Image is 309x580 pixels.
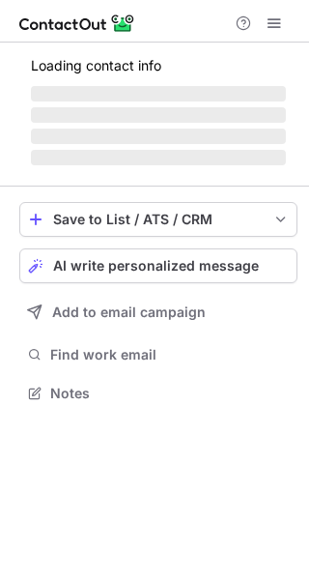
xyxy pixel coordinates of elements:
button: Find work email [19,341,297,368]
button: AI write personalized message [19,248,297,283]
span: ‌ [31,150,286,165]
span: Find work email [50,346,290,363]
span: ‌ [31,107,286,123]
span: AI write personalized message [53,258,259,274]
span: Add to email campaign [52,304,206,320]
span: Notes [50,385,290,402]
p: Loading contact info [31,58,286,73]
button: Add to email campaign [19,295,297,330]
button: Notes [19,380,297,407]
span: ‌ [31,86,286,101]
div: Save to List / ATS / CRM [53,212,264,227]
button: save-profile-one-click [19,202,297,237]
img: ContactOut v5.3.10 [19,12,135,35]
span: ‌ [31,129,286,144]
